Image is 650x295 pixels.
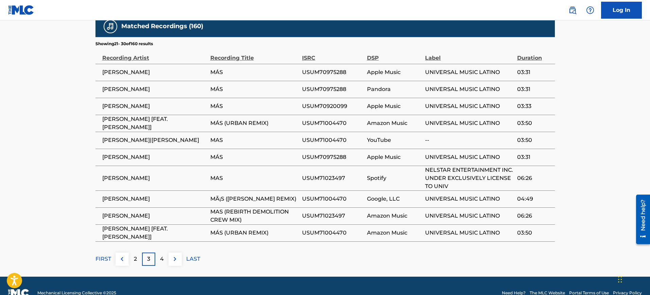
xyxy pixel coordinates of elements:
iframe: Resource Center [631,192,650,247]
span: [PERSON_NAME] [102,195,207,203]
img: Matched Recordings [106,22,115,31]
span: Amazon Music [367,212,422,220]
span: [PERSON_NAME] [102,68,207,76]
span: Google, LLC [367,195,422,203]
span: YouTube [367,136,422,144]
span: [PERSON_NAME] [102,153,207,161]
span: UNIVERSAL MUSIC LATINO [425,195,513,203]
span: USUM71023497 [302,212,364,220]
span: 03:50 [517,119,551,127]
span: Spotify [367,174,422,182]
div: Recording Title [210,47,299,62]
span: USUM71023497 [302,174,364,182]
div: Duration [517,47,551,62]
h5: Matched Recordings (160) [121,22,203,30]
span: 03:50 [517,136,551,144]
span: 03:31 [517,68,551,76]
span: 04:49 [517,195,551,203]
div: Help [583,3,597,17]
img: search [568,6,577,14]
span: MÁS [210,102,299,110]
span: USUM70975288 [302,153,364,161]
span: [PERSON_NAME] [102,102,207,110]
span: 03:33 [517,102,551,110]
span: UNIVERSAL MUSIC LATINO [425,68,513,76]
span: UNIVERSAL MUSIC LATINO [425,212,513,220]
p: FIRST [95,255,111,263]
p: LAST [186,255,200,263]
span: MAS [210,174,299,182]
span: MAS [210,136,299,144]
span: MÁS [210,153,299,161]
a: Public Search [566,3,579,17]
span: USUM71004470 [302,195,364,203]
span: UNIVERSAL MUSIC LATINO [425,153,513,161]
span: Apple Music [367,68,422,76]
span: 06:26 [517,212,551,220]
span: UNIVERSAL MUSIC LATINO [425,102,513,110]
span: MÁS (URBAN REMIX) [210,229,299,237]
p: 2 [134,255,137,263]
div: Label [425,47,513,62]
span: [PERSON_NAME] [102,212,207,220]
img: left [118,255,126,263]
img: right [171,255,179,263]
span: UNIVERSAL MUSIC LATINO [425,85,513,93]
span: USUM70975288 [302,68,364,76]
img: MLC Logo [8,5,34,15]
span: USUM71004470 [302,136,364,144]
div: ISRC [302,47,364,62]
span: [PERSON_NAME] [FEAT. [PERSON_NAME]] [102,225,207,241]
span: USUM70920099 [302,102,364,110]
span: USUM71004470 [302,119,364,127]
span: Amazon Music [367,119,422,127]
span: Apple Music [367,153,422,161]
span: USUM70975288 [302,85,364,93]
span: -- [425,136,513,144]
span: [PERSON_NAME] [102,85,207,93]
span: MAS (REBIRTH DEMOLITION CREW MIX) [210,208,299,224]
span: MÁS [210,85,299,93]
span: Apple Music [367,102,422,110]
span: Amazon Music [367,229,422,237]
span: MÃ¡S ([PERSON_NAME] REMIX) [210,195,299,203]
span: [PERSON_NAME] [102,174,207,182]
span: NELSTAR ENTERTAINMENT INC. UNDER EXCLUSIVELY LICENSE TO UNIV [425,166,513,190]
span: 06:26 [517,174,551,182]
p: 4 [160,255,164,263]
span: MÁS (URBAN REMIX) [210,119,299,127]
a: Log In [601,2,642,19]
span: [PERSON_NAME]|[PERSON_NAME] [102,136,207,144]
span: 03:31 [517,153,551,161]
span: UNIVERSAL MUSIC LATINO [425,119,513,127]
span: [PERSON_NAME] [FEAT. [PERSON_NAME]] [102,115,207,131]
iframe: Chat Widget [616,262,650,295]
span: UNIVERSAL MUSIC LATINO [425,229,513,237]
span: USUM71004470 [302,229,364,237]
p: 3 [147,255,150,263]
p: Showing 21 - 30 of 160 results [95,41,153,47]
span: 03:50 [517,229,551,237]
span: Pandora [367,85,422,93]
div: Drag [618,269,622,290]
span: MÁS [210,68,299,76]
img: help [586,6,594,14]
span: 03:31 [517,85,551,93]
div: DSP [367,47,422,62]
div: Recording Artist [102,47,207,62]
